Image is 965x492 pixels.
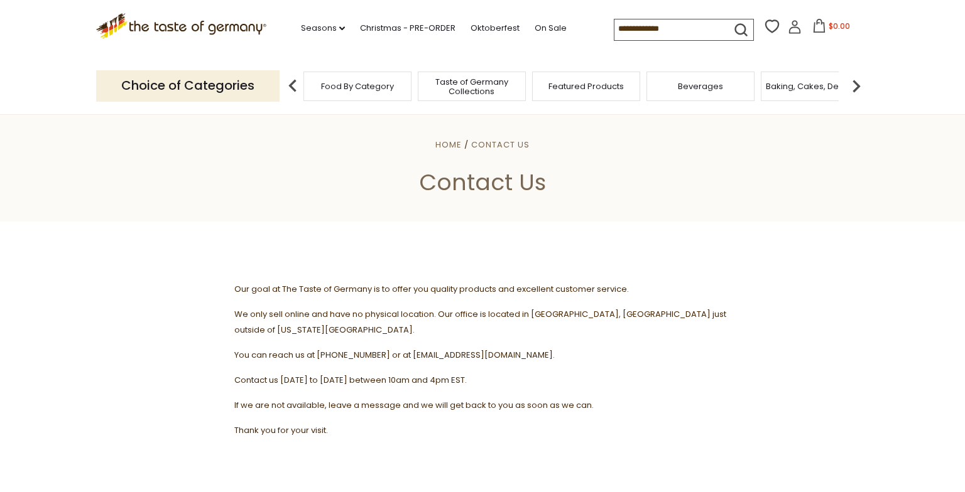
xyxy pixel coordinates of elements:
[234,374,467,386] span: Contact us [DATE] to [DATE] between 10am and 4pm EST.
[280,73,305,99] img: previous arrow
[471,139,530,151] a: Contact Us
[548,82,624,91] a: Featured Products
[804,19,858,38] button: $0.00
[234,349,555,361] span: You can reach us at [PHONE_NUMBER] or at [EMAIL_ADDRESS][DOMAIN_NAME].
[535,21,567,35] a: On Sale
[422,77,522,96] a: Taste of Germany Collections
[234,424,328,436] span: Thank you for your visit.
[234,283,629,295] span: Our goal at The Taste of Germany is to offer you quality products and excellent customer service.
[39,168,926,196] h1: Contact Us
[321,82,394,91] a: Food By Category
[234,399,594,411] span: If we are not available, leave a message and we will get back to you as soon as we can.
[301,21,345,35] a: Seasons
[844,73,869,99] img: next arrow
[234,308,726,336] span: We only sell online and have no physical location. Our office is located in [GEOGRAPHIC_DATA], [G...
[829,21,850,31] span: $0.00
[360,21,455,35] a: Christmas - PRE-ORDER
[678,82,723,91] a: Beverages
[435,139,462,151] a: Home
[96,70,280,101] p: Choice of Categories
[766,82,863,91] a: Baking, Cakes, Desserts
[471,21,520,35] a: Oktoberfest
